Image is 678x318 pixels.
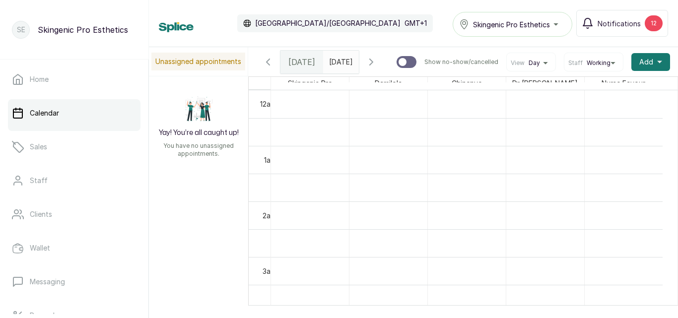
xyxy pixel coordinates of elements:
span: Day [529,59,540,67]
p: Clients [30,209,52,219]
div: 3am [261,266,278,276]
button: ViewDay [511,59,551,67]
span: [DATE] [288,56,315,68]
p: [GEOGRAPHIC_DATA]/[GEOGRAPHIC_DATA] [255,18,401,28]
p: Unassigned appointments [151,53,245,70]
div: [DATE] [280,51,323,73]
a: Staff [8,167,140,194]
a: Home [8,65,140,93]
a: Sales [8,133,140,161]
p: SE [17,25,25,35]
p: Home [30,74,49,84]
p: Staff [30,176,48,186]
div: 12 [645,15,663,31]
div: 2am [261,210,278,221]
p: Calendar [30,108,59,118]
p: Wallet [30,243,50,253]
button: Notifications12 [576,10,668,37]
span: Skingenic Pro [286,77,335,89]
p: Messaging [30,277,65,287]
span: View [511,59,525,67]
button: Skingenic Pro Esthetics [453,12,572,37]
p: Sales [30,142,47,152]
span: Chinenye [450,77,484,89]
p: Skingenic Pro Esthetics [38,24,128,36]
span: Damilola [373,77,404,89]
span: Notifications [598,18,641,29]
span: Skingenic Pro Esthetics [473,19,550,30]
span: Nurse Favour [600,77,647,89]
span: Staff [568,59,583,67]
div: 12am [258,99,278,109]
span: Add [639,57,653,67]
span: Working [587,59,610,67]
span: Dr [PERSON_NAME] [510,77,580,89]
p: Show no-show/cancelled [424,58,498,66]
div: 1am [262,155,278,165]
h2: Yay! You’re all caught up! [159,128,239,138]
button: Add [631,53,670,71]
button: StaffWorking [568,59,619,67]
a: Calendar [8,99,140,127]
p: GMT+1 [405,18,427,28]
a: Messaging [8,268,140,296]
p: You have no unassigned appointments. [155,142,242,158]
a: Wallet [8,234,140,262]
a: Clients [8,200,140,228]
